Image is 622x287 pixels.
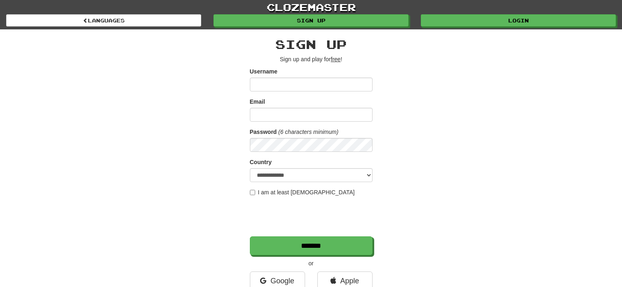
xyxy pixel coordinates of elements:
[250,128,277,136] label: Password
[421,14,616,27] a: Login
[250,67,278,76] label: Username
[250,259,373,267] p: or
[213,14,409,27] a: Sign up
[331,56,341,62] u: free
[250,190,255,195] input: I am at least [DEMOGRAPHIC_DATA]
[250,200,374,232] iframe: reCAPTCHA
[250,188,355,196] label: I am at least [DEMOGRAPHIC_DATA]
[250,158,272,166] label: Country
[250,55,373,63] p: Sign up and play for !
[250,98,265,106] label: Email
[250,38,373,51] h2: Sign up
[6,14,201,27] a: Languages
[278,129,339,135] em: (6 characters minimum)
